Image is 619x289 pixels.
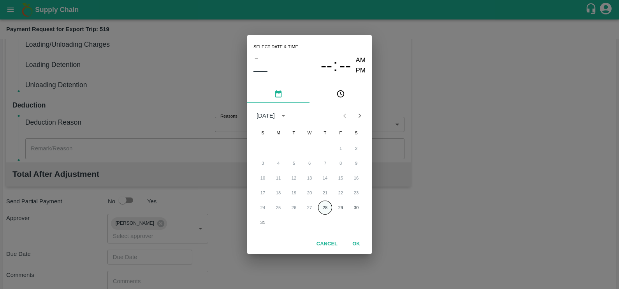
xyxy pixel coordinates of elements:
button: Cancel [313,237,341,251]
button: 28 [318,201,332,215]
span: Friday [334,125,348,141]
button: -- [321,55,332,76]
span: Sunday [256,125,270,141]
button: Next month [352,108,367,123]
button: 29 [334,201,348,215]
button: – [253,53,260,63]
button: pick date [247,85,309,103]
span: Monday [271,125,285,141]
span: – [255,53,258,63]
span: : [333,55,338,76]
button: pick time [309,85,372,103]
button: AM [356,55,366,66]
span: Tuesday [287,125,301,141]
div: [DATE] [257,111,275,120]
button: PM [356,65,366,76]
button: -- [339,55,351,76]
button: 30 [349,201,363,215]
button: OK [344,237,369,251]
button: calendar view is open, switch to year view [277,109,290,122]
span: Select date & time [253,41,298,53]
span: Saturday [349,125,363,141]
button: –– [253,63,267,78]
span: Thursday [318,125,332,141]
button: 31 [256,215,270,229]
span: Wednesday [302,125,317,141]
